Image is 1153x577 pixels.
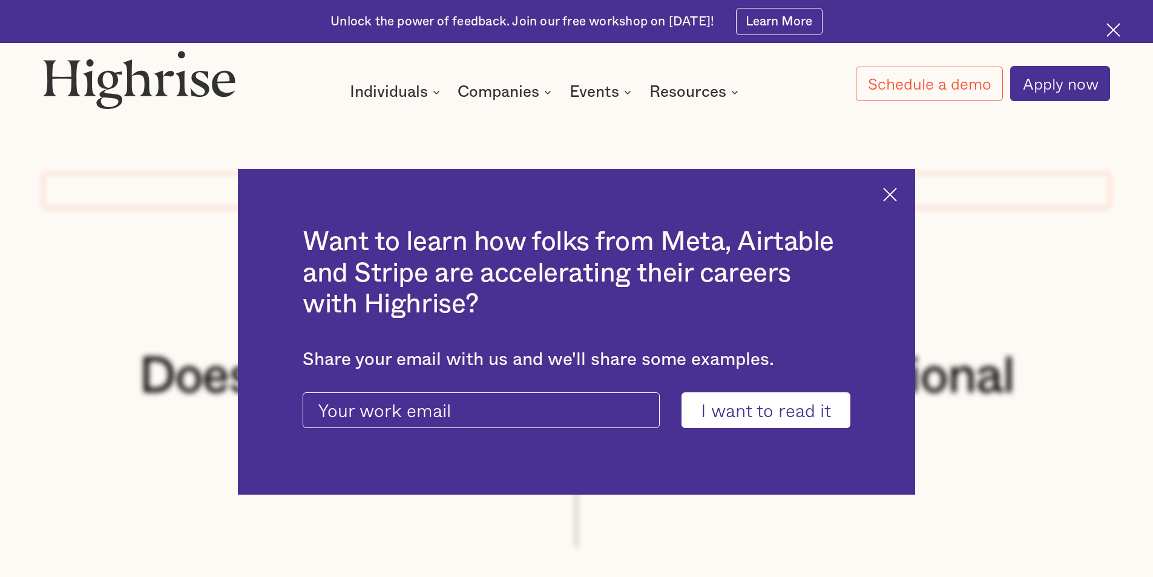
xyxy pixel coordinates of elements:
div: Resources [649,85,726,99]
img: Highrise logo [43,50,235,108]
div: Unlock the power of feedback. Join our free workshop on [DATE]! [330,13,714,30]
div: Resources [649,85,742,99]
div: Individuals [350,85,444,99]
a: Schedule a demo [856,67,1004,101]
input: Your work email [303,392,660,429]
div: Companies [458,85,539,99]
a: Apply now [1010,66,1110,101]
h2: Want to learn how folks from Meta, Airtable and Stripe are accelerating their careers with Highrise? [303,226,850,320]
div: Individuals [350,85,428,99]
a: Learn More [736,8,823,35]
input: I want to read it [682,392,850,429]
div: Events [570,85,635,99]
form: current-ascender-blog-article-modal-form [303,392,850,429]
img: Cross icon [883,188,897,202]
div: Companies [458,85,555,99]
div: Events [570,85,619,99]
img: Cross icon [1106,23,1120,37]
div: Share your email with us and we'll share some examples. [303,349,850,371]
